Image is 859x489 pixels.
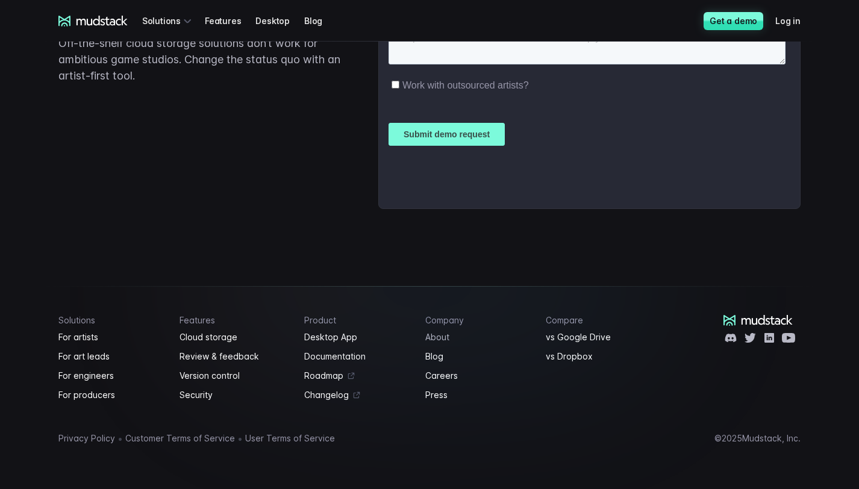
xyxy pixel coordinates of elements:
h4: Features [180,315,290,325]
a: User Terms of Service [245,431,335,446]
a: mudstack logo [723,315,793,326]
div: © 2025 Mudstack, Inc. [714,434,801,443]
span: • [237,432,243,444]
a: For engineers [58,369,165,383]
a: vs Google Drive [546,330,652,344]
a: Desktop [255,10,304,32]
a: Customer Terms of Service [125,431,235,446]
span: Job title [201,50,234,60]
a: About [425,330,532,344]
a: Blog [425,349,532,364]
a: Documentation [304,349,411,364]
a: Cloud storage [180,330,290,344]
span: Last name [201,1,246,11]
span: • [117,432,123,444]
a: Roadmap [304,369,411,383]
h4: Company [425,315,532,325]
a: Get a demo [704,12,763,30]
a: Privacy Policy [58,431,115,446]
h4: Product [304,315,411,325]
h4: Solutions [58,315,165,325]
input: Work with outsourced artists? [3,219,11,226]
a: Desktop App [304,330,411,344]
a: For producers [58,388,165,402]
a: Security [180,388,290,402]
h4: Compare [546,315,652,325]
a: Log in [775,10,815,32]
a: mudstack logo [58,16,128,26]
a: Changelog [304,388,411,402]
a: For art leads [58,349,165,364]
a: Press [425,388,532,402]
a: Careers [425,369,532,383]
p: Off-the-shelf cloud storage solutions don’t work for ambitious game studios. Change the status qu... [58,35,354,84]
span: Work with outsourced artists? [14,218,140,228]
a: vs Dropbox [546,349,652,364]
a: Features [205,10,255,32]
a: Version control [180,369,290,383]
a: Review & feedback [180,349,290,364]
div: Solutions [142,10,195,32]
a: For artists [58,330,165,344]
span: Art team size [201,99,257,110]
a: Blog [304,10,337,32]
